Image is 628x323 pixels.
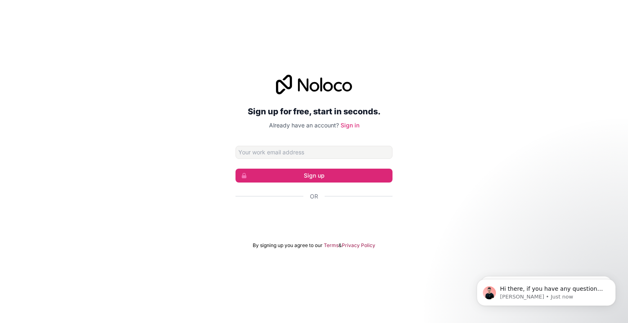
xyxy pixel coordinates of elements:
[341,122,359,129] a: Sign in
[235,169,392,183] button: Sign up
[464,262,628,319] iframe: Intercom notifications message
[235,104,392,119] h2: Sign up for free, start in seconds.
[339,242,342,249] span: &
[342,242,375,249] a: Privacy Policy
[231,209,397,227] iframe: כפתור לכניסה באמצעות חשבון Google
[235,146,392,159] input: Email address
[269,122,339,129] span: Already have an account?
[324,242,339,249] a: Terms
[253,242,323,249] span: By signing up you agree to our
[310,192,318,200] span: Or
